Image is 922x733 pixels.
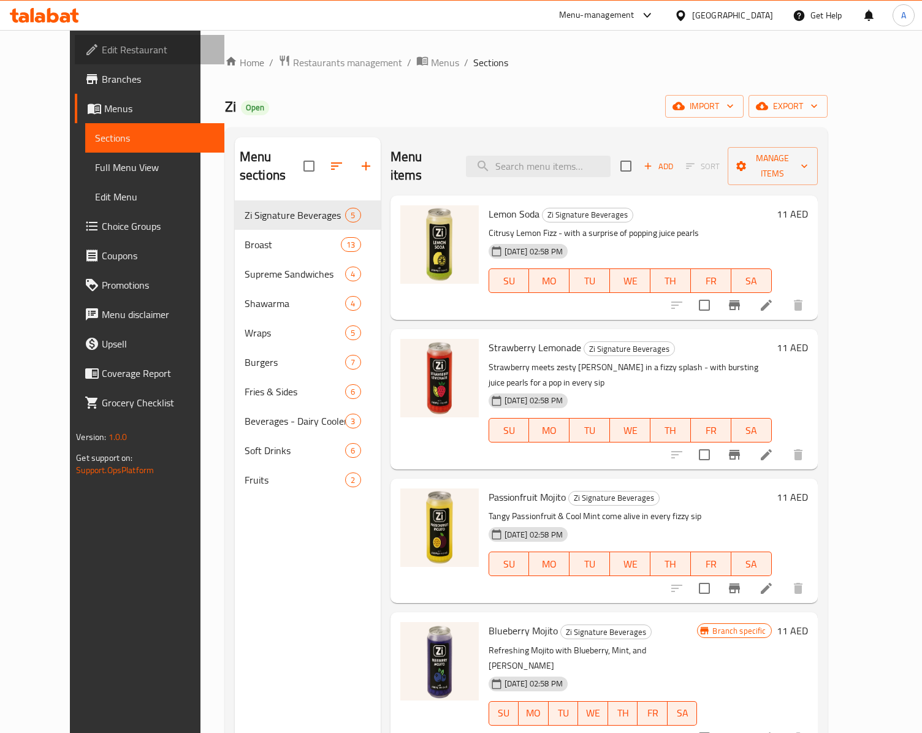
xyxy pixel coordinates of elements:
span: 4 [346,268,360,280]
span: MO [534,555,565,573]
p: Strawberry meets zesty [PERSON_NAME] in a fizzy splash - with bursting juice pearls for a pop in ... [489,360,772,390]
span: TU [574,422,605,439]
a: Edit menu item [759,298,774,313]
span: MO [524,704,544,722]
span: FR [642,704,663,722]
button: TH [650,552,691,576]
span: Menus [104,101,214,116]
button: WE [578,701,608,726]
span: MO [534,422,565,439]
span: TH [655,555,686,573]
span: Coverage Report [102,366,214,381]
button: WE [610,268,650,293]
span: Passionfruit Mojito [489,488,566,506]
span: Select to update [691,442,717,468]
span: 4 [346,298,360,310]
div: items [341,237,360,252]
button: MO [529,552,570,576]
span: FR [696,422,726,439]
div: items [345,296,360,311]
button: Add [639,157,678,176]
button: TU [570,418,610,442]
h2: Menu items [391,148,452,184]
span: SA [736,272,767,290]
span: TH [655,422,686,439]
span: Edit Menu [95,189,214,204]
div: Zi Signature Beverages [568,491,660,506]
span: FR [696,272,726,290]
button: MO [529,268,570,293]
span: Beverages - Dairy Coolers [245,414,346,428]
li: / [407,55,411,70]
a: Choice Groups [75,211,224,241]
a: Support.OpsPlatform [76,462,154,478]
a: Home [225,55,264,70]
span: Branches [102,72,214,86]
a: Grocery Checklist [75,388,224,417]
button: SU [489,701,519,726]
a: Menu disclaimer [75,300,224,329]
div: Zi Signature Beverages5 [235,200,381,230]
a: Edit Menu [85,182,224,211]
span: [DATE] 02:58 PM [500,678,568,689]
button: SA [668,701,698,726]
button: Branch-specific-item [720,291,749,320]
span: [DATE] 02:58 PM [500,395,568,406]
div: Fruits2 [235,465,381,495]
div: Fruits [245,473,346,487]
span: import [675,99,734,114]
span: TU [574,272,605,290]
div: items [345,267,360,281]
button: delete [783,291,813,320]
span: 5 [346,327,360,339]
button: delete [783,440,813,469]
div: Burgers7 [235,348,381,377]
span: Strawberry Lemonade [489,338,581,357]
button: SU [489,268,530,293]
span: 5 [346,210,360,221]
span: Version: [76,429,106,445]
h6: 11 AED [777,205,808,222]
span: Soft Drinks [245,443,346,458]
span: Open [241,102,269,113]
span: 2 [346,474,360,486]
span: Full Menu View [95,160,214,175]
div: items [345,473,360,487]
button: SU [489,418,530,442]
div: Zi Signature Beverages [542,208,633,222]
span: Select section [613,153,639,179]
li: / [269,55,273,70]
div: Wraps5 [235,318,381,348]
span: Add item [639,157,678,176]
a: Promotions [75,270,224,300]
a: Edit menu item [759,447,774,462]
span: SA [672,704,693,722]
img: Blueberry Mojito [400,622,479,701]
span: Grocery Checklist [102,395,214,410]
img: Passionfruit Mojito [400,488,479,567]
button: FR [691,552,731,576]
div: Shawarma [245,296,346,311]
span: WE [615,422,646,439]
span: Restaurants management [293,55,402,70]
button: MO [519,701,549,726]
a: Restaurants management [278,55,402,70]
button: Branch-specific-item [720,440,749,469]
button: WE [610,418,650,442]
button: SU [489,552,530,576]
nav: breadcrumb [225,55,828,70]
li: / [464,55,468,70]
span: Blueberry Mojito [489,621,558,640]
div: Fries & Sides6 [235,377,381,406]
span: Select to update [691,292,717,318]
span: WE [615,272,646,290]
span: Broast [245,237,341,252]
span: [DATE] 02:58 PM [500,529,568,541]
button: FR [691,268,731,293]
span: SU [494,422,525,439]
span: Zi Signature Beverages [245,208,346,222]
button: FR [691,418,731,442]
